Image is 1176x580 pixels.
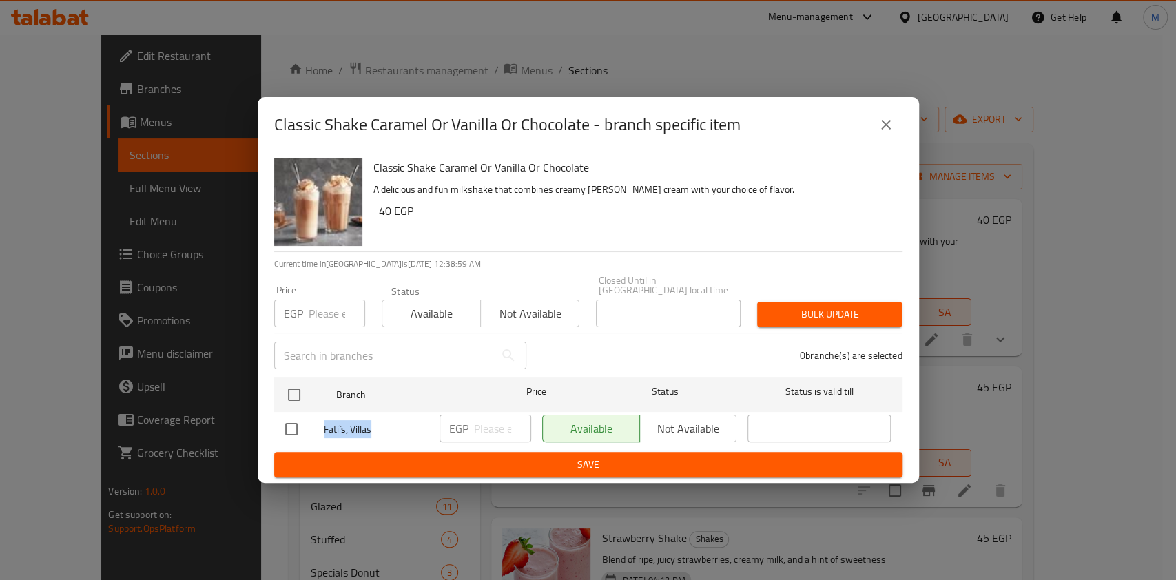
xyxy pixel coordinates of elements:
span: Status [593,383,736,400]
button: Available [382,300,481,327]
p: Current time in [GEOGRAPHIC_DATA] is [DATE] 12:38:59 AM [274,258,902,270]
input: Please enter price [309,300,365,327]
p: 0 branche(s) are selected [800,349,902,362]
button: Bulk update [757,302,902,327]
span: Available [388,304,475,324]
button: close [869,108,902,141]
p: EGP [449,420,468,437]
span: Price [491,383,582,400]
p: EGP [284,305,303,322]
h6: 40 EGP [379,201,891,220]
span: Not available [486,304,574,324]
span: Bulk update [768,306,891,323]
span: Save [285,456,891,473]
p: A delicious and fun milkshake that combines creamy [PERSON_NAME] cream with your choice of flavor. [373,181,891,198]
span: Status is valid till [747,383,891,400]
h6: Classic Shake Caramel Or Vanilla Or Chocolate [373,158,891,177]
img: Classic Shake Caramel Or Vanilla Or Chocolate [274,158,362,246]
h2: Classic Shake Caramel Or Vanilla Or Chocolate - branch specific item [274,114,741,136]
button: Save [274,452,902,477]
button: Not available [480,300,579,327]
input: Please enter price [474,415,531,442]
span: Fati`s, Villas [324,421,429,438]
span: Branch [336,386,479,404]
input: Search in branches [274,342,495,369]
